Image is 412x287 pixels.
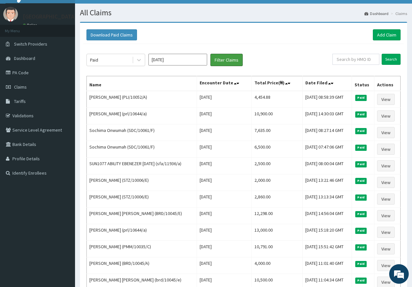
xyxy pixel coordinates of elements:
[355,244,367,250] span: Paid
[252,141,303,158] td: 6,500.00
[252,191,303,208] td: 2,860.00
[377,177,395,188] a: View
[352,76,374,91] th: Status
[355,228,367,234] span: Paid
[23,14,77,20] p: [GEOGRAPHIC_DATA]
[87,208,197,224] td: [PERSON_NAME] [PERSON_NAME] (BRD/10045/E)
[87,108,197,124] td: [PERSON_NAME] (prl/10644/a)
[210,54,243,66] button: Filter Claims
[87,76,197,91] th: Name
[252,257,303,274] td: 4,000.00
[377,260,395,271] a: View
[355,161,367,167] span: Paid
[303,76,352,91] th: Date Filed
[197,191,252,208] td: [DATE]
[87,124,197,141] td: Sochima Onwumah (SDC/10061/F)
[80,8,407,17] h1: All Claims
[197,76,252,91] th: Encounter Date
[197,174,252,191] td: [DATE]
[252,124,303,141] td: 7,635.00
[373,29,401,40] a: Add Claim
[34,36,110,45] div: Chat with us now
[87,141,197,158] td: Sochima Onwumah (SDC/10061/F)
[197,208,252,224] td: [DATE]
[107,3,123,19] div: Minimize live chat window
[355,178,367,184] span: Paid
[377,144,395,155] a: View
[303,91,352,108] td: [DATE] 08:58:39 GMT
[87,158,197,174] td: SUN1077 ABILITY EBENEZER [DATE] (sfa/11936/a)
[377,110,395,122] a: View
[12,33,26,49] img: d_794563401_company_1708531726252_794563401
[197,257,252,274] td: [DATE]
[252,158,303,174] td: 2,500.00
[252,108,303,124] td: 10,900.00
[86,29,137,40] button: Download Paid Claims
[332,54,379,65] input: Search by HMO ID
[377,194,395,205] a: View
[197,158,252,174] td: [DATE]
[197,124,252,141] td: [DATE]
[38,82,90,148] span: We're online!
[23,23,38,27] a: Online
[303,158,352,174] td: [DATE] 08:00:04 GMT
[3,7,18,22] img: User Image
[252,241,303,257] td: 10,791.00
[197,224,252,241] td: [DATE]
[197,91,252,108] td: [DATE]
[355,128,367,134] span: Paid
[87,241,197,257] td: [PERSON_NAME] (PMM/10035/C)
[355,95,367,101] span: Paid
[355,278,367,283] span: Paid
[87,224,197,241] td: [PERSON_NAME] (prl/10644/a)
[87,174,197,191] td: [PERSON_NAME] (STZ/10006/E)
[377,227,395,238] a: View
[14,41,47,47] span: Switch Providers
[87,191,197,208] td: [PERSON_NAME] (STZ/10006/E)
[377,127,395,138] a: View
[303,257,352,274] td: [DATE] 11:01:40 GMT
[148,54,207,65] input: Select Month and Year
[377,94,395,105] a: View
[355,111,367,117] span: Paid
[252,208,303,224] td: 12,298.00
[252,76,303,91] th: Total Price(₦)
[377,243,395,254] a: View
[197,241,252,257] td: [DATE]
[355,211,367,217] span: Paid
[252,91,303,108] td: 4,454.88
[382,54,401,65] input: Search
[252,224,303,241] td: 13,000.00
[197,141,252,158] td: [DATE]
[389,11,407,16] li: Claims
[303,224,352,241] td: [DATE] 15:18:20 GMT
[303,191,352,208] td: [DATE] 13:13:34 GMT
[355,194,367,200] span: Paid
[303,141,352,158] td: [DATE] 07:47:06 GMT
[355,145,367,151] span: Paid
[355,261,367,267] span: Paid
[377,160,395,171] a: View
[3,178,124,201] textarea: Type your message and hit 'Enter'
[303,208,352,224] td: [DATE] 14:56:04 GMT
[364,11,389,16] a: Dashboard
[14,84,27,90] span: Claims
[303,174,352,191] td: [DATE] 13:21:46 GMT
[377,210,395,221] a: View
[14,55,35,61] span: Dashboard
[303,241,352,257] td: [DATE] 15:51:42 GMT
[252,174,303,191] td: 2,000.00
[197,108,252,124] td: [DATE]
[303,108,352,124] td: [DATE] 14:30:03 GMT
[90,57,98,63] div: Paid
[303,124,352,141] td: [DATE] 08:27:14 GMT
[87,257,197,274] td: [PERSON_NAME] (BRD/10045/A)
[87,91,197,108] td: [PERSON_NAME] (PLI/10052/A)
[374,76,401,91] th: Actions
[14,98,26,104] span: Tariffs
